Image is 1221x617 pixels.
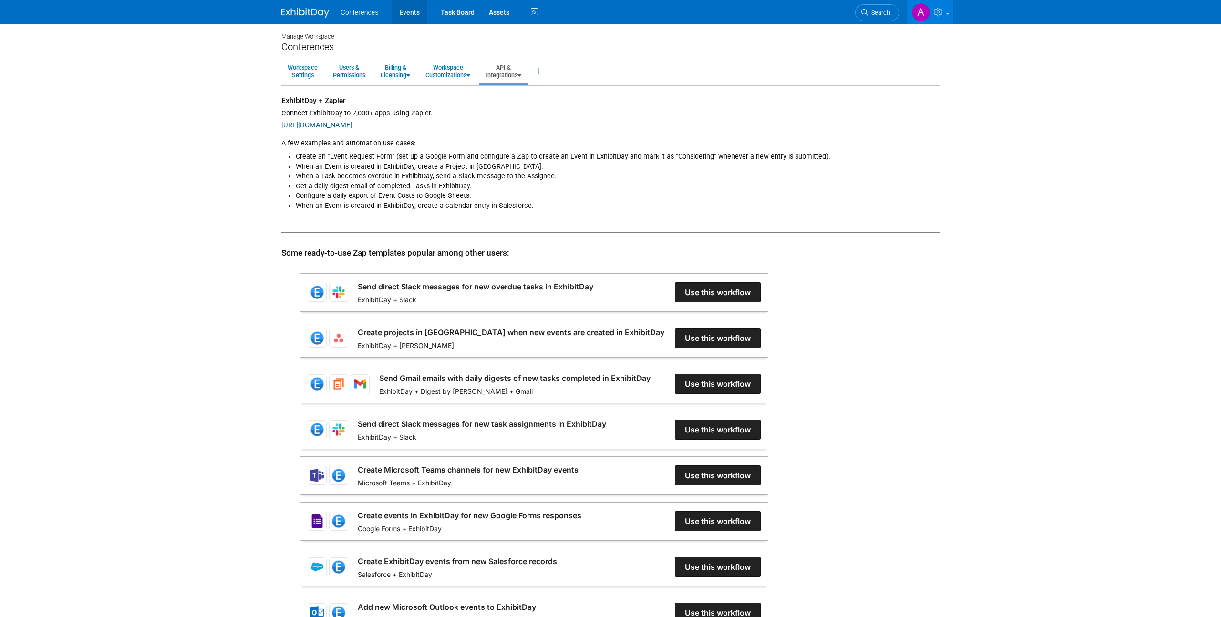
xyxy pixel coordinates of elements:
a: API &Integrations [479,60,528,83]
img: Alexa Wennerholm [912,3,930,21]
a: Users &Permissions [327,60,372,83]
a: Billing &Licensing [374,60,416,83]
a: [URL][DOMAIN_NAME] [281,121,352,129]
a: Search [855,4,899,21]
div: Manage Workspace [281,24,940,41]
li: When a Task becomes overdue in ExhibitDay, send a Slack message to the Assignee. [296,172,940,181]
span: Conferences [341,9,378,16]
div: Connect ExhibitDay to 7,000+ apps using Zapier. [281,108,940,118]
div: Conferences [281,41,940,53]
li: Configure a daily export of Event Costs to Google Sheets. [296,191,940,201]
a: WorkspaceCustomizations [419,60,476,83]
li: Create an "Event Request Form" (set up a Google Form and configure a Zap to create an Event in Ex... [296,152,940,162]
li: When an Event is created in ExhibitDay, create a Project in [GEOGRAPHIC_DATA]. [296,162,940,172]
li: When an Event is created in ExhibitDay, create a calendar entry in Salesforce. [296,201,940,211]
div: ExhibitDay + Zapier [281,95,940,106]
img: ExhibitDay [281,8,329,18]
span: Search [868,9,890,16]
div: Some ready-to-use Zap templates popular among other users: [281,232,940,259]
li: Get a daily digest email of completed Tasks in ExhibitDay. [296,182,940,191]
a: WorkspaceSettings [281,60,324,83]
